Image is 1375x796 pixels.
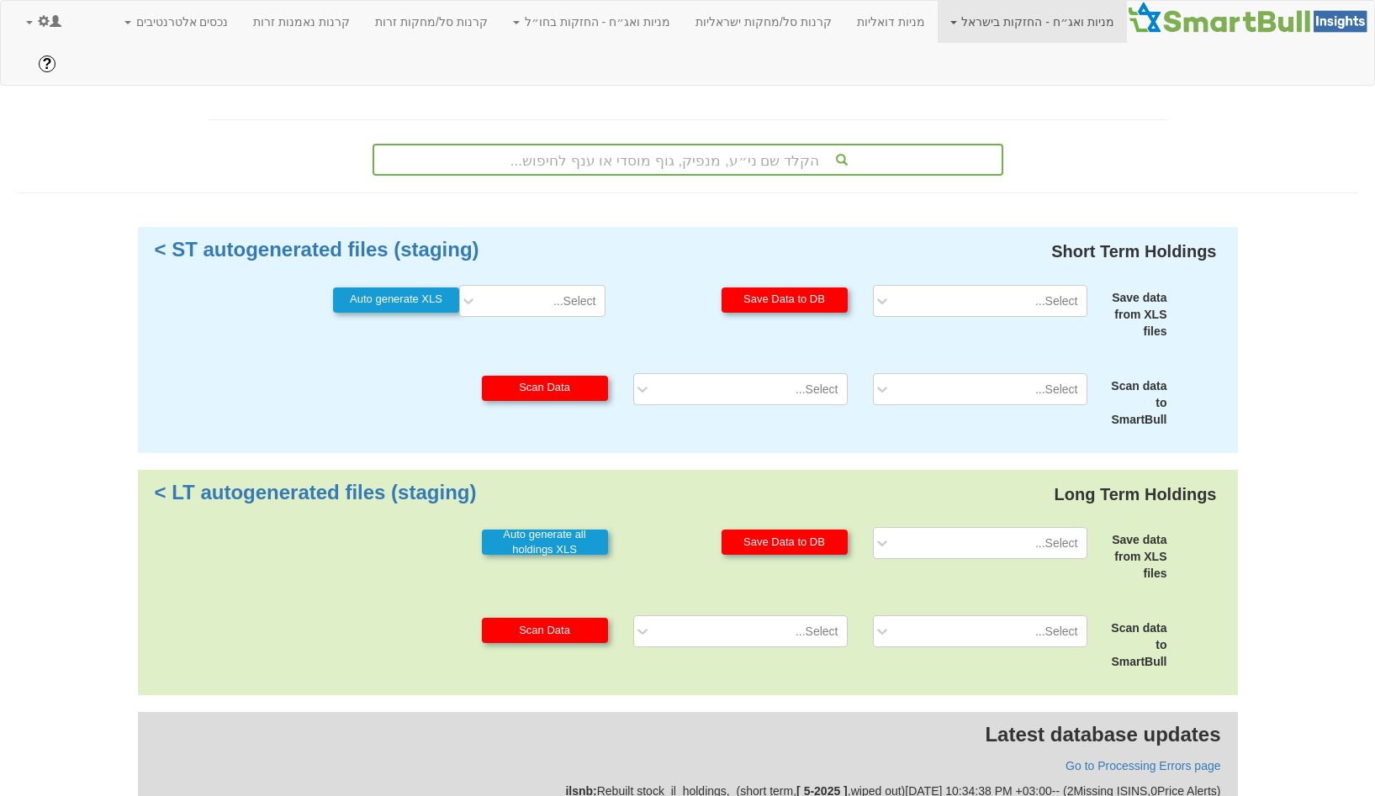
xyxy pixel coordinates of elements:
div: Scan data to SmartBull [1100,377,1167,428]
a: קרנות נאמנות זרות [241,1,362,43]
button: Save Data to DB [722,287,848,313]
div: Save data from XLS files [1100,531,1167,582]
button: Save Data to DB [722,530,848,555]
a: מניות ואג״ח - החזקות בחו״ל [500,1,683,43]
div: Select... [796,381,838,398]
div: Select... [1035,535,1078,551]
div: Long Term Holdings [1050,478,1221,511]
img: Smartbull [1127,1,1374,34]
p: Latest database updates [155,720,1221,749]
button: Scan Data [482,376,608,401]
a: קרנות סל/מחקות זרות [362,1,500,43]
button: Auto generate XLS [333,287,459,313]
a: ? [26,43,68,85]
div: Select... [1035,381,1078,398]
div: הקלד שם ני״ע, מנפיק, גוף מוסדי או ענף לחיפוש... [374,145,1002,174]
span: ? [43,55,52,72]
a: LT autogenerated files (staging) > [155,481,477,503]
button: Scan Data [482,618,608,643]
a: מניות דואליות [844,1,938,43]
a: מניות ואג״ח - החזקות בישראל [938,1,1127,43]
a: Go to Processing Errors page [1066,759,1220,772]
div: Select... [553,293,596,309]
div: Scan data to SmartBull [1100,619,1167,670]
a: נכסים אלטרנטיבים [112,1,241,43]
div: Select... [1035,623,1078,640]
a: ST autogenerated files (staging) > [155,238,479,261]
div: Select... [1035,293,1078,309]
a: קרנות סל/מחקות ישראליות [683,1,844,43]
div: Save data from XLS files [1100,289,1167,340]
div: Select... [796,623,838,640]
div: Short Term Holdings [1047,235,1220,268]
button: Auto generate all holdings XLS [482,530,608,555]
